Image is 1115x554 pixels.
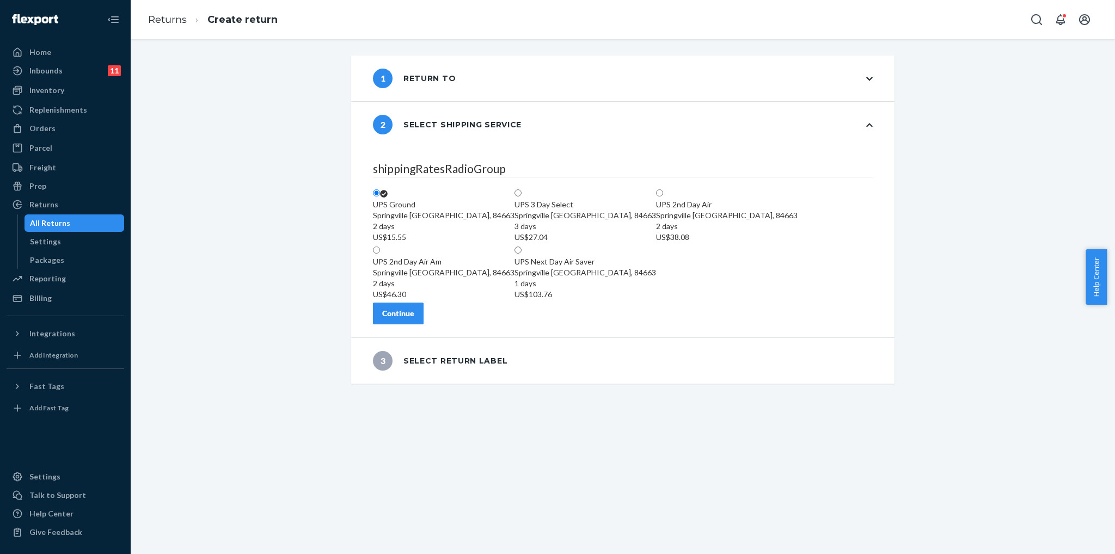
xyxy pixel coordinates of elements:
[7,347,124,364] a: Add Integration
[29,47,51,58] div: Home
[373,161,873,177] legend: shippingRatesRadioGroup
[29,143,52,153] div: Parcel
[24,251,125,269] a: Packages
[656,221,798,232] div: 2 days
[30,218,70,229] div: All Returns
[514,221,656,232] div: 3 days
[7,290,124,307] a: Billing
[373,289,514,300] div: US$46.30
[24,214,125,232] a: All Returns
[514,210,656,243] div: Springville [GEOGRAPHIC_DATA], 84663
[24,233,125,250] a: Settings
[29,350,78,360] div: Add Integration
[373,69,456,88] div: Return to
[373,351,393,371] span: 3
[7,196,124,213] a: Returns
[29,381,64,392] div: Fast Tags
[1026,9,1047,30] button: Open Search Box
[7,139,124,157] a: Parcel
[656,210,798,243] div: Springville [GEOGRAPHIC_DATA], 84663
[373,189,380,196] input: UPS GroundSpringville [GEOGRAPHIC_DATA], 846632 daysUS$15.55
[29,65,63,76] div: Inbounds
[373,221,514,232] div: 2 days
[373,115,522,134] div: Select shipping service
[29,403,69,413] div: Add Fast Tag
[7,101,124,119] a: Replenishments
[12,14,58,25] img: Flexport logo
[514,278,656,289] div: 1 days
[108,65,121,76] div: 11
[29,123,56,134] div: Orders
[373,267,514,300] div: Springville [GEOGRAPHIC_DATA], 84663
[148,14,187,26] a: Returns
[7,378,124,395] button: Fast Tags
[514,256,656,267] div: UPS Next Day Air Saver
[373,115,393,134] span: 2
[1074,9,1095,30] button: Open account menu
[373,199,514,210] div: UPS Ground
[7,177,124,195] a: Prep
[7,120,124,137] a: Orders
[656,189,663,196] input: UPS 2nd Day AirSpringville [GEOGRAPHIC_DATA], 846632 daysUS$38.08
[29,199,58,210] div: Returns
[656,232,798,243] div: US$38.08
[656,199,798,210] div: UPS 2nd Day Air
[7,270,124,287] a: Reporting
[514,267,656,300] div: Springville [GEOGRAPHIC_DATA], 84663
[7,505,124,522] a: Help Center
[373,303,424,324] button: Continue
[373,278,514,289] div: 2 days
[29,85,64,96] div: Inventory
[373,210,514,243] div: Springville [GEOGRAPHIC_DATA], 84663
[1086,249,1107,305] button: Help Center
[7,468,124,485] a: Settings
[1050,9,1071,30] button: Open notifications
[514,289,656,300] div: US$103.76
[514,199,656,210] div: UPS 3 Day Select
[373,232,514,243] div: US$15.55
[29,273,66,284] div: Reporting
[29,508,73,519] div: Help Center
[29,471,60,482] div: Settings
[373,351,507,371] div: Select return label
[514,232,656,243] div: US$27.04
[207,14,278,26] a: Create return
[7,524,124,541] button: Give Feedback
[514,189,522,196] input: UPS 3 Day SelectSpringville [GEOGRAPHIC_DATA], 846633 daysUS$27.04
[373,69,393,88] span: 1
[514,247,522,254] input: UPS Next Day Air SaverSpringville [GEOGRAPHIC_DATA], 846631 daysUS$103.76
[29,490,86,501] div: Talk to Support
[7,487,124,504] a: Talk to Support
[29,527,82,538] div: Give Feedback
[29,162,56,173] div: Freight
[7,44,124,61] a: Home
[7,399,124,417] a: Add Fast Tag
[7,159,124,176] a: Freight
[7,62,124,79] a: Inbounds11
[30,236,61,247] div: Settings
[382,308,414,319] div: Continue
[29,328,75,339] div: Integrations
[29,293,52,304] div: Billing
[7,82,124,99] a: Inventory
[373,256,514,267] div: UPS 2nd Day Air Am
[30,255,64,266] div: Packages
[373,247,380,254] input: UPS 2nd Day Air AmSpringville [GEOGRAPHIC_DATA], 846632 daysUS$46.30
[139,4,286,36] ol: breadcrumbs
[29,104,87,115] div: Replenishments
[29,181,46,192] div: Prep
[102,9,124,30] button: Close Navigation
[7,325,124,342] button: Integrations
